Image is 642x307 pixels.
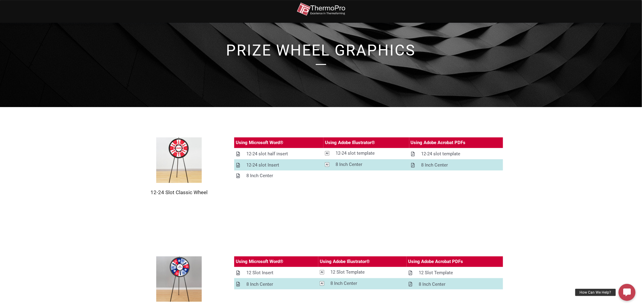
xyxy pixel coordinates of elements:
[246,150,288,158] div: 12-24 slot half insert
[318,278,407,289] a: 8 Inch Center
[419,281,445,288] div: 8 Inch Center
[336,161,362,168] div: 8 Inch Center
[234,268,318,278] a: 12 Slot Insert
[330,280,357,287] div: 8 Inch Center
[318,267,407,278] a: 12 Slot Template
[246,161,279,169] div: 12-24 slot Insert
[139,189,219,196] h2: 12-24 Slot Classic Wheel
[297,2,345,16] img: thermopro-logo-non-iso
[336,150,375,157] div: 12-24 slot template
[411,139,466,147] div: Using Adobe Acrobat PDFs
[407,268,503,278] a: 12 Slot Template
[575,289,616,296] div: How Can We Help?
[421,150,461,158] div: 12-24 slot template
[148,43,494,58] h1: prize Wheel Graphics
[246,281,273,288] div: 8 Inch Center
[323,159,409,170] a: 8 Inch Center
[236,139,283,147] div: Using Microsoft Word®
[234,160,323,170] a: 12-24 slot Insert
[409,160,503,170] a: 8 Inch Center
[234,170,323,181] a: 8 Inch Center
[409,149,503,159] a: 12-24 slot template
[419,269,453,277] div: 12 Slot Template
[323,148,409,159] a: 12-24 slot template
[325,139,375,147] div: Using Adobe Illustrator®
[246,172,273,180] div: 8 Inch Center
[234,279,318,290] a: 8 Inch Center
[408,258,463,265] div: Using Adobe Acrobat PDFs
[619,284,636,301] a: How Can We Help?
[236,258,283,265] div: Using Microsoft Word®
[246,269,273,277] div: 12 Slot Insert
[407,279,503,290] a: 8 Inch Center
[330,268,365,276] div: 12 Slot Template
[421,161,448,169] div: 8 Inch Center
[320,258,370,265] div: Using Adobe Illustrator®
[234,149,323,159] a: 12-24 slot half insert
